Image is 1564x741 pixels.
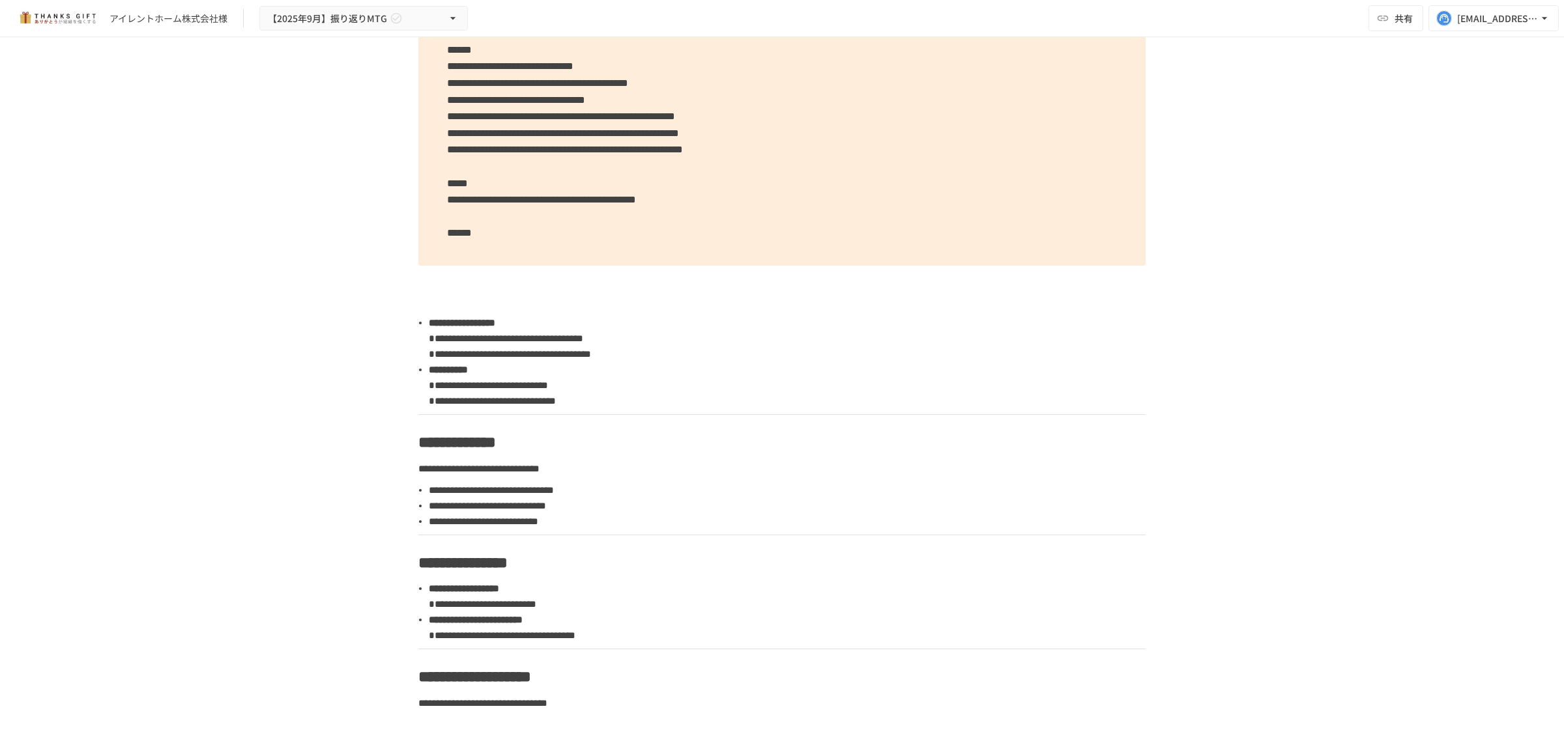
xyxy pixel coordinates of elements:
div: アイレントホーム株式会社様 [109,12,227,25]
button: 共有 [1368,5,1423,31]
span: 共有 [1395,11,1413,25]
img: mMP1OxWUAhQbsRWCurg7vIHe5HqDpP7qZo7fRoNLXQh [16,8,99,29]
div: [EMAIL_ADDRESS][DOMAIN_NAME] [1457,10,1538,27]
button: 【2025年9月】振り返りMTG [259,6,468,31]
span: 【2025年9月】振り返りMTG [268,10,387,27]
button: [EMAIL_ADDRESS][DOMAIN_NAME] [1428,5,1559,31]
